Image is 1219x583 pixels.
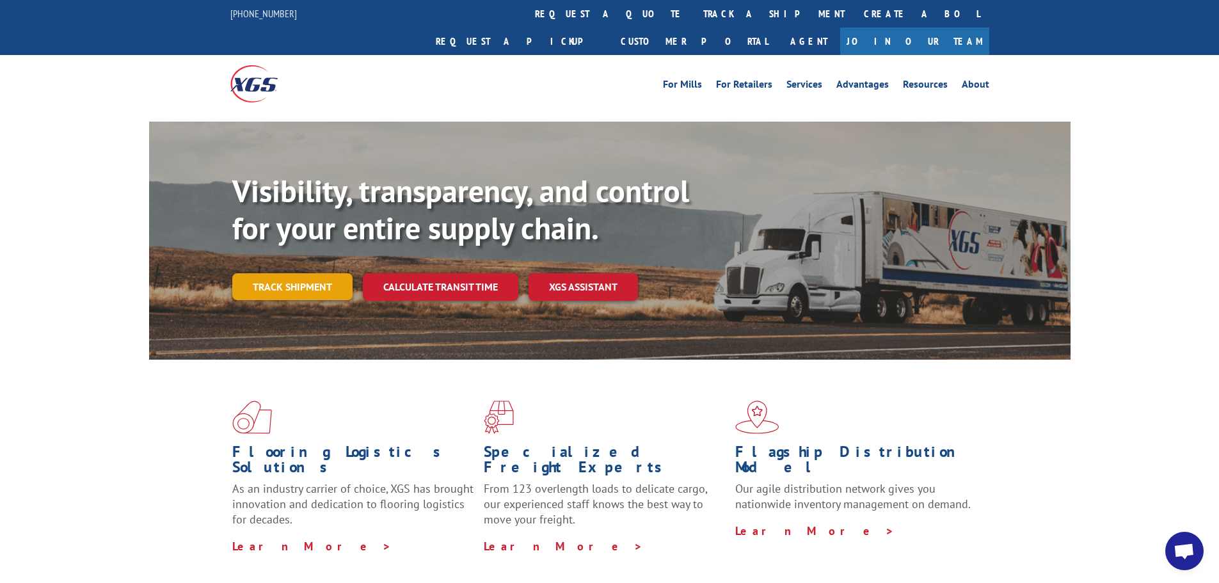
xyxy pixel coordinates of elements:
[735,444,977,481] h1: Flagship Distribution Model
[836,79,889,93] a: Advantages
[484,539,643,554] a: Learn More >
[529,273,638,301] a: XGS ASSISTANT
[777,28,840,55] a: Agent
[611,28,777,55] a: Customer Portal
[735,401,779,434] img: xgs-icon-flagship-distribution-model-red
[232,171,689,248] b: Visibility, transparency, and control for your entire supply chain.
[786,79,822,93] a: Services
[232,444,474,481] h1: Flooring Logistics Solutions
[232,481,474,527] span: As an industry carrier of choice, XGS has brought innovation and dedication to flooring logistics...
[426,28,611,55] a: Request a pickup
[903,79,948,93] a: Resources
[230,7,297,20] a: [PHONE_NUMBER]
[962,79,989,93] a: About
[232,539,392,554] a: Learn More >
[232,273,353,300] a: Track shipment
[735,523,895,538] a: Learn More >
[484,481,726,538] p: From 123 overlength loads to delicate cargo, our experienced staff knows the best way to move you...
[363,273,518,301] a: Calculate transit time
[735,481,971,511] span: Our agile distribution network gives you nationwide inventory management on demand.
[840,28,989,55] a: Join Our Team
[232,401,272,434] img: xgs-icon-total-supply-chain-intelligence-red
[484,444,726,481] h1: Specialized Freight Experts
[663,79,702,93] a: For Mills
[716,79,772,93] a: For Retailers
[1165,532,1204,570] div: Open chat
[484,401,514,434] img: xgs-icon-focused-on-flooring-red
